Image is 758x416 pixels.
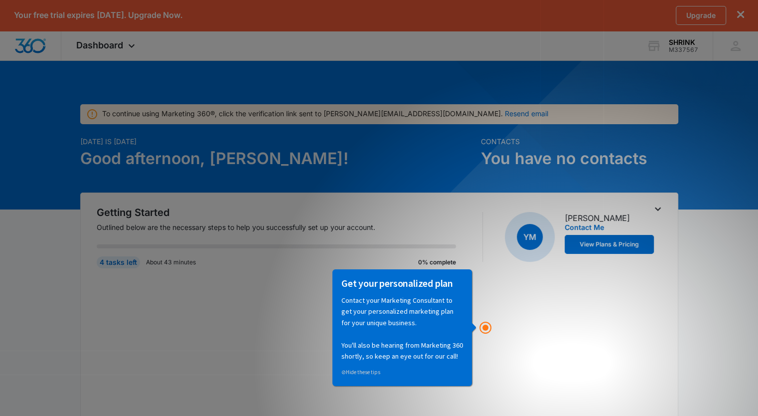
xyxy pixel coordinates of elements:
[481,136,678,147] p: Contacts
[481,147,678,171] h1: You have no contacts
[61,31,152,60] div: Dashboard
[76,40,123,50] span: Dashboard
[565,224,604,231] button: Contact Me
[418,258,456,267] p: 0% complete
[737,10,744,20] button: dismiss this dialog
[652,203,664,215] button: Toggle Collapse
[669,46,698,53] div: account id
[146,258,196,267] p: About 43 minutes
[102,108,548,119] div: To continue using Marketing 360®, click the verification link sent to [PERSON_NAME][EMAIL_ADDRESS...
[97,256,140,268] div: 4 tasks left
[565,235,654,254] button: View Plans & Pricing
[517,224,543,250] span: YM
[10,7,132,20] h3: Get your personalized plan
[10,25,132,92] p: Contact your Marketing Consultant to get your personalized marketing plan for your unique busines...
[97,205,468,220] h2: Getting Started
[80,147,475,171] h1: Good afternoon, [PERSON_NAME]!
[669,38,698,46] div: account name
[505,110,548,117] button: Resend email
[80,136,475,147] p: [DATE] is [DATE]
[676,6,726,25] a: Upgrade
[14,10,182,20] p: Your free trial expires [DATE]. Upgrade Now.
[97,222,468,232] p: Outlined below are the necessary steps to help you successfully set up your account.
[565,212,630,224] p: [PERSON_NAME]
[10,99,49,106] a: Hide these tips
[10,99,15,106] span: ⊘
